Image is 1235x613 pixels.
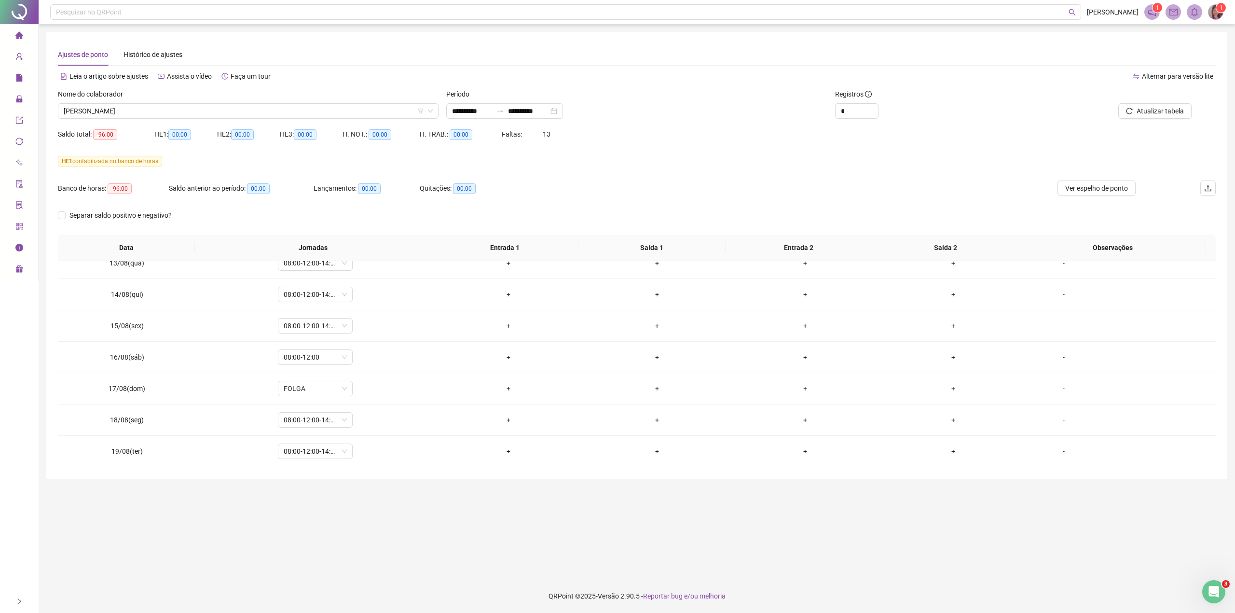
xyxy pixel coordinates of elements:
div: HE 1: [154,129,217,140]
div: + [442,258,575,268]
span: 1 [1220,4,1223,11]
span: 15/08(sex) [110,322,144,330]
span: audit [15,176,23,195]
div: + [442,320,575,331]
span: 08:00-12:00 [284,350,347,364]
div: + [442,289,575,300]
div: + [590,415,723,425]
div: + [887,320,1019,331]
sup: 1 [1153,3,1162,13]
img: 77053 [1208,5,1223,19]
div: HE 3: [280,129,343,140]
div: HE 2: [217,129,280,140]
span: 08:00-12:00-14:00-18:00 [284,444,347,459]
span: gift [15,261,23,280]
th: Entrada 2 [726,235,873,261]
span: sync [15,133,23,153]
button: Atualizar tabela [1118,103,1192,119]
span: 08:00-12:00-14:00-18:00 [284,287,347,302]
span: to [496,107,504,115]
span: file [15,70,23,89]
span: 00:00 [450,129,472,140]
div: - [1035,352,1092,362]
div: Quitações: [420,183,516,194]
div: - [1035,320,1092,331]
span: Observações [1027,242,1198,253]
span: solution [15,197,23,216]
span: info-circle [15,239,23,259]
span: Atualizar tabela [1137,106,1184,116]
span: 1 [1156,4,1159,11]
span: 08:00-12:00-14:00-18:00 [284,319,347,333]
span: 00:00 [294,129,316,140]
span: Ver espelho de ponto [1065,183,1128,194]
button: Ver espelho de ponto [1057,181,1136,196]
span: contabilizada no banco de horas [58,156,162,167]
div: Banco de horas: [58,183,169,194]
span: MEIRINALVA COSTA ROCHA [64,104,433,118]
th: Entrada 1 [431,235,578,261]
span: swap [1133,73,1139,80]
div: + [590,320,723,331]
span: file-text [60,73,67,80]
footer: QRPoint © 2025 - 2.90.5 - [39,579,1235,613]
sup: Atualize o seu contato no menu Meus Dados [1216,3,1226,13]
span: 16/08(sáb) [110,353,144,361]
div: - [1035,415,1092,425]
div: + [739,289,871,300]
span: -96:00 [108,183,132,194]
div: + [442,352,575,362]
span: 00:00 [358,183,381,194]
span: 18/08(seg) [110,416,144,424]
span: user-add [15,48,23,68]
span: swap-right [496,107,504,115]
span: 00:00 [168,129,191,140]
span: Faça um tour [231,72,271,80]
span: 13/08(qua) [110,259,144,267]
th: Observações [1019,235,1206,261]
div: + [887,289,1019,300]
div: H. NOT.: [343,129,420,140]
span: 00:00 [231,129,254,140]
span: search [1069,9,1076,16]
th: Data [58,235,195,261]
div: + [739,383,871,394]
div: + [590,446,723,457]
div: + [442,446,575,457]
span: youtube [158,73,165,80]
span: filter [418,108,424,114]
div: + [590,258,723,268]
span: Versão [598,592,619,600]
span: Separar saldo positivo e negativo? [66,210,176,221]
div: + [739,258,871,268]
span: Histórico de ajustes [123,51,182,58]
span: reload [1126,108,1133,114]
div: + [739,352,871,362]
div: + [590,352,723,362]
div: H. TRAB.: [420,129,502,140]
span: -96:00 [93,129,117,140]
span: 00:00 [369,129,391,140]
span: Ajustes de ponto [58,51,108,58]
div: + [590,383,723,394]
iframe: Intercom live chat [1202,580,1225,603]
label: Nome do colaborador [58,89,129,99]
span: Faltas: [502,130,523,138]
span: HE 1 [62,158,72,165]
div: + [590,289,723,300]
div: + [887,415,1019,425]
div: + [887,383,1019,394]
span: 14/08(qui) [111,291,143,298]
th: Jornadas [195,235,431,261]
span: lock [15,91,23,110]
span: Leia o artigo sobre ajustes [69,72,148,80]
span: 19/08(ter) [111,447,143,455]
div: Saldo total: [58,129,154,140]
label: Período [446,89,476,99]
span: info-circle [865,91,872,98]
div: + [887,258,1019,268]
span: qrcode [15,218,23,237]
span: 00:00 [247,183,270,194]
th: Saída 2 [872,235,1019,261]
span: notification [1148,8,1156,16]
